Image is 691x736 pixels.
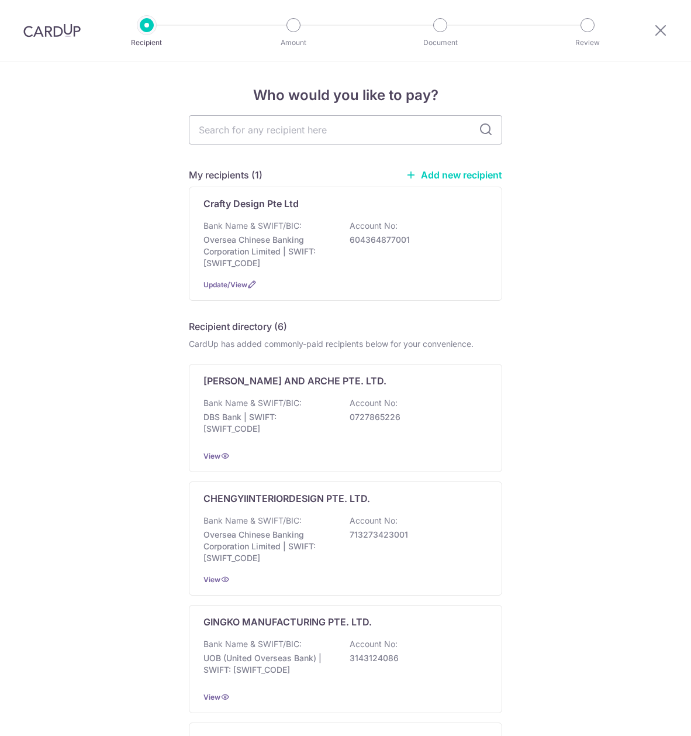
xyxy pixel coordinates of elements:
p: 713273423001 [350,529,481,541]
p: Bank Name & SWIFT/BIC: [203,515,302,527]
p: Account No: [350,638,398,650]
p: [PERSON_NAME] AND ARCHE PTE. LTD. [203,374,386,388]
p: Amount [250,37,337,49]
p: Oversea Chinese Banking Corporation Limited | SWIFT: [SWIFT_CODE] [203,529,334,564]
p: CHENGYIINTERIORDESIGN PTE. LTD. [203,491,370,505]
p: Account No: [350,397,398,409]
p: Account No: [350,515,398,527]
p: Oversea Chinese Banking Corporation Limited | SWIFT: [SWIFT_CODE] [203,234,334,269]
p: GINGKO MANUFACTURING PTE. LTD. [203,615,372,629]
p: Bank Name & SWIFT/BIC: [203,638,302,650]
p: Review [544,37,631,49]
p: Bank Name & SWIFT/BIC: [203,397,302,409]
a: Update/View [203,280,247,289]
p: 0727865226 [350,411,481,423]
p: Account No: [350,220,398,232]
p: 3143124086 [350,652,481,664]
h5: My recipients (1) [189,168,262,182]
iframe: Opens a widget where you can find more information [617,701,679,730]
h5: Recipient directory (6) [189,319,287,333]
input: Search for any recipient here [189,115,502,145]
h4: Who would you like to pay? [189,85,502,106]
a: View [203,452,220,460]
a: View [203,575,220,584]
a: View [203,693,220,701]
p: Document [397,37,483,49]
p: 604364877001 [350,234,481,246]
p: UOB (United Overseas Bank) | SWIFT: [SWIFT_CODE] [203,652,334,676]
img: CardUp [23,23,81,37]
div: CardUp has added commonly-paid recipients below for your convenience. [189,338,502,350]
p: Bank Name & SWIFT/BIC: [203,220,302,232]
p: Crafty Design Pte Ltd [203,197,299,211]
p: Recipient [103,37,190,49]
a: Add new recipient [406,169,502,181]
p: DBS Bank | SWIFT: [SWIFT_CODE] [203,411,334,435]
